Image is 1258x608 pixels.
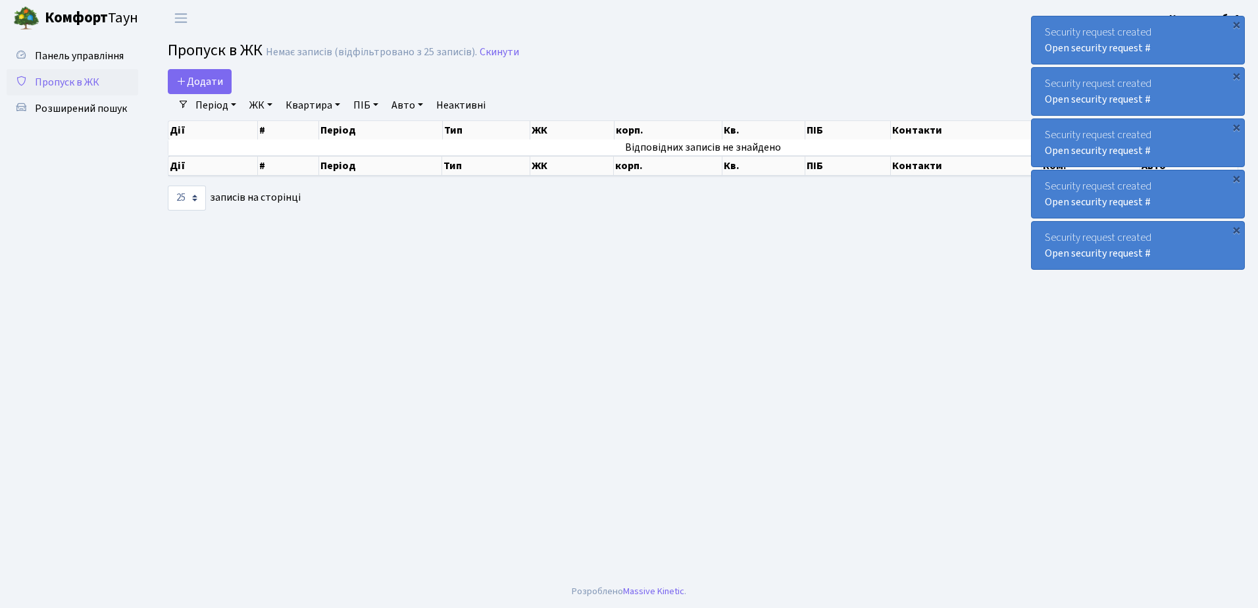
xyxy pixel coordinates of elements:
[1045,195,1151,209] a: Open security request #
[244,94,278,116] a: ЖК
[530,156,614,176] th: ЖК
[319,156,443,176] th: Період
[1032,68,1244,115] div: Security request created
[168,69,232,94] a: Додати
[319,121,443,139] th: Період
[7,95,138,122] a: Розширений пошук
[722,121,805,139] th: Кв.
[13,5,39,32] img: logo.png
[1230,69,1243,82] div: ×
[431,94,491,116] a: Неактивні
[615,121,722,139] th: корп.
[1045,246,1151,261] a: Open security request #
[1032,16,1244,64] div: Security request created
[572,584,686,599] div: Розроблено .
[530,121,614,139] th: ЖК
[35,75,99,89] span: Пропуск в ЖК
[45,7,138,30] span: Таун
[176,74,223,89] span: Додати
[614,156,722,176] th: корп.
[35,49,124,63] span: Панель управління
[280,94,345,116] a: Квартира
[442,156,530,176] th: Тип
[258,156,319,176] th: #
[386,94,428,116] a: Авто
[168,121,258,139] th: Дії
[35,101,127,116] span: Розширений пошук
[805,156,891,176] th: ПІБ
[168,156,258,176] th: Дії
[805,121,891,139] th: ПІБ
[45,7,108,28] b: Комфорт
[1032,222,1244,269] div: Security request created
[1045,41,1151,55] a: Open security request #
[480,46,519,59] a: Скинути
[623,584,684,598] a: Massive Kinetic
[168,139,1238,155] td: Відповідних записів не знайдено
[1032,170,1244,218] div: Security request created
[891,121,1042,139] th: Контакти
[891,156,1042,176] th: Контакти
[1230,172,1243,185] div: ×
[7,69,138,95] a: Пропуск в ЖК
[164,7,197,29] button: Переключити навігацію
[266,46,477,59] div: Немає записів (відфільтровано з 25 записів).
[7,43,138,69] a: Панель управління
[443,121,531,139] th: Тип
[168,186,301,211] label: записів на сторінці
[258,121,319,139] th: #
[1045,143,1151,158] a: Open security request #
[348,94,384,116] a: ПІБ
[1230,120,1243,134] div: ×
[1045,92,1151,107] a: Open security request #
[1230,18,1243,31] div: ×
[1169,11,1242,26] a: Консьєрж б. 4.
[1032,119,1244,166] div: Security request created
[722,156,805,176] th: Кв.
[168,186,206,211] select: записів на сторінці
[168,39,263,62] span: Пропуск в ЖК
[190,94,241,116] a: Період
[1230,223,1243,236] div: ×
